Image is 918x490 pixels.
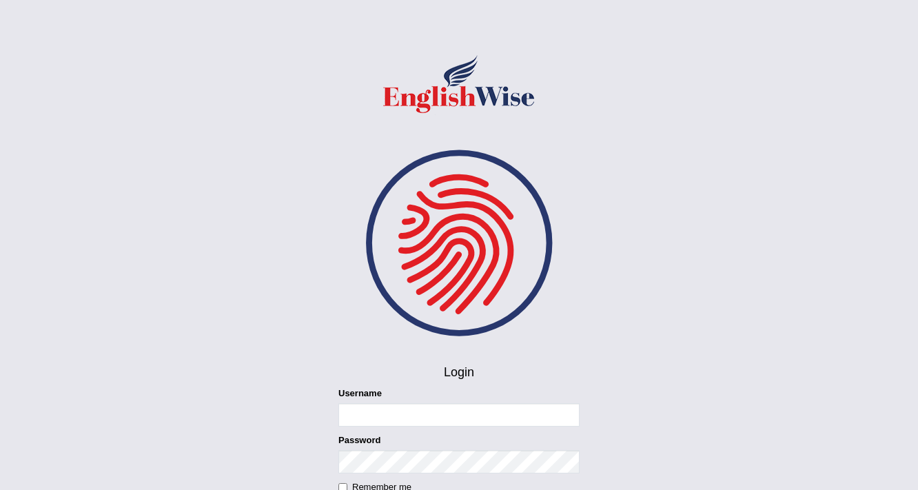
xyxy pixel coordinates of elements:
[338,433,380,447] label: Password
[338,122,580,380] h4: Login
[380,53,538,115] img: Logo of English Wise sign in for intelligent practice with AI
[338,387,382,400] label: Username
